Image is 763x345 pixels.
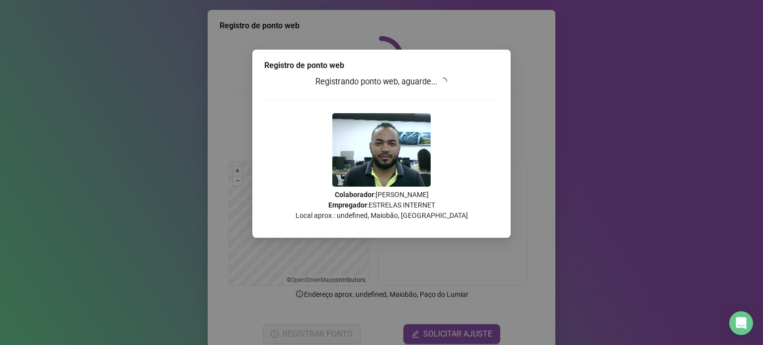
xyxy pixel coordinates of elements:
strong: Colaborador [335,191,374,199]
h3: Registrando ponto web, aguarde... [264,75,499,88]
div: Registro de ponto web [264,60,499,71]
span: loading [439,76,448,86]
img: Z [332,113,431,187]
strong: Empregador [328,201,367,209]
div: Open Intercom Messenger [729,311,753,335]
p: : [PERSON_NAME] : ESTRELAS INTERNET Local aprox.: undefined, Maiobão, [GEOGRAPHIC_DATA] [264,190,499,221]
